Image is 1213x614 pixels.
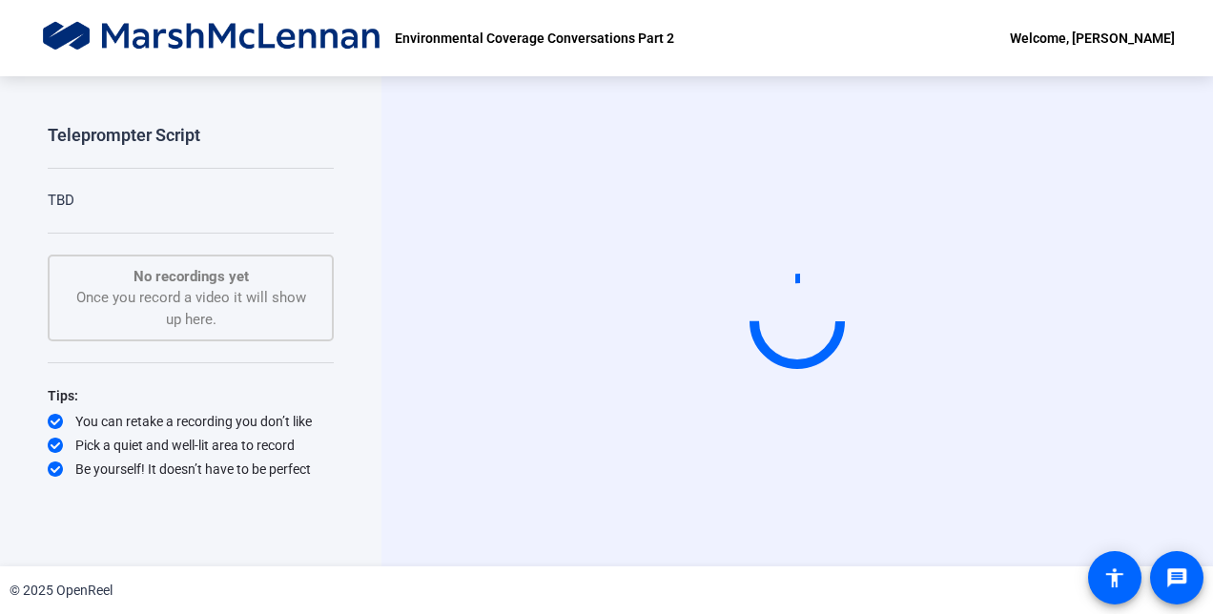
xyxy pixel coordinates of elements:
div: Pick a quiet and well-lit area to record [48,436,334,455]
div: Once you record a video it will show up here. [69,266,313,331]
mat-icon: message [1165,566,1188,589]
p: No recordings yet [69,266,313,288]
div: © 2025 OpenReel [10,581,113,601]
p: TBD [48,190,334,212]
div: You can retake a recording you don’t like [48,412,334,431]
div: Tips: [48,384,334,407]
div: Be yourself! It doesn’t have to be perfect [48,460,334,479]
div: Teleprompter Script [48,124,200,147]
img: OpenReel logo [38,19,385,57]
div: Welcome, [PERSON_NAME] [1010,27,1175,50]
p: Environmental Coverage Conversations Part 2 [395,27,674,50]
mat-icon: accessibility [1103,566,1126,589]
